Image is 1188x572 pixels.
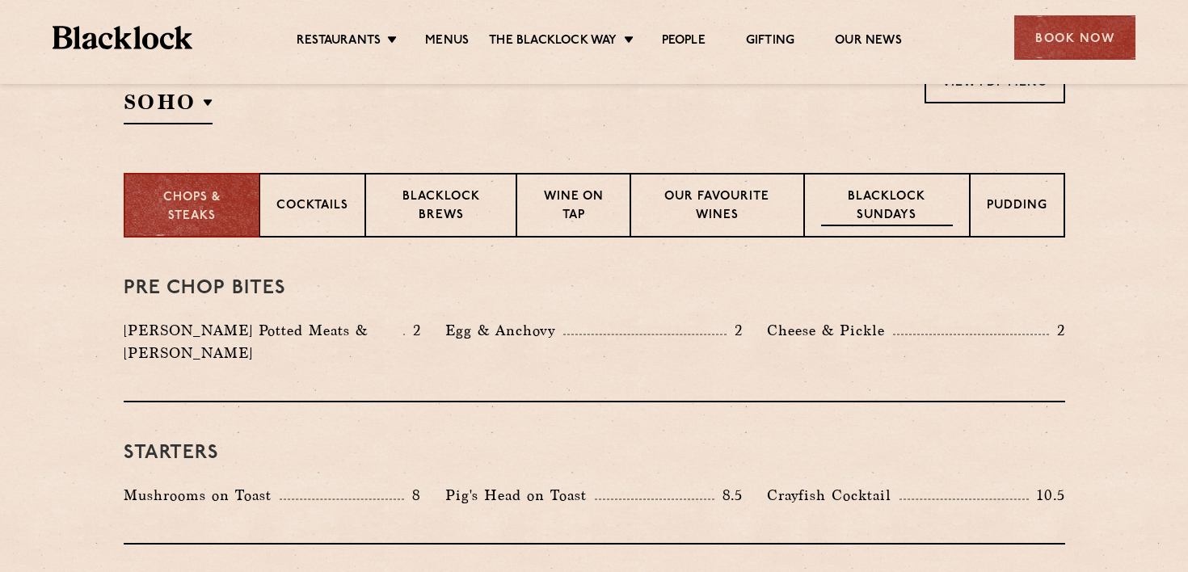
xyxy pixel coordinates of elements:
[1029,485,1064,506] p: 10.5
[404,485,421,506] p: 8
[382,188,500,226] p: Blacklock Brews
[647,188,787,226] p: Our favourite wines
[445,319,563,342] p: Egg & Anchovy
[405,320,421,341] p: 2
[767,484,899,507] p: Crayfish Cocktail
[835,33,902,51] a: Our News
[746,33,794,51] a: Gifting
[124,484,280,507] p: Mushrooms on Toast
[727,320,743,341] p: 2
[767,319,893,342] p: Cheese & Pickle
[821,188,952,226] p: Blacklock Sundays
[489,33,617,51] a: The Blacklock Way
[297,33,381,51] a: Restaurants
[124,278,1065,299] h3: Pre Chop Bites
[987,197,1047,217] p: Pudding
[425,33,469,51] a: Menus
[124,443,1065,464] h3: Starters
[714,485,744,506] p: 8.5
[124,88,213,124] h2: SOHO
[1014,15,1135,60] div: Book Now
[276,197,348,217] p: Cocktails
[662,33,706,51] a: People
[141,189,242,225] p: Chops & Steaks
[124,319,403,364] p: [PERSON_NAME] Potted Meats & [PERSON_NAME]
[53,26,192,49] img: BL_Textured_Logo-footer-cropped.svg
[533,188,613,226] p: Wine on Tap
[1049,320,1065,341] p: 2
[445,484,595,507] p: Pig's Head on Toast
